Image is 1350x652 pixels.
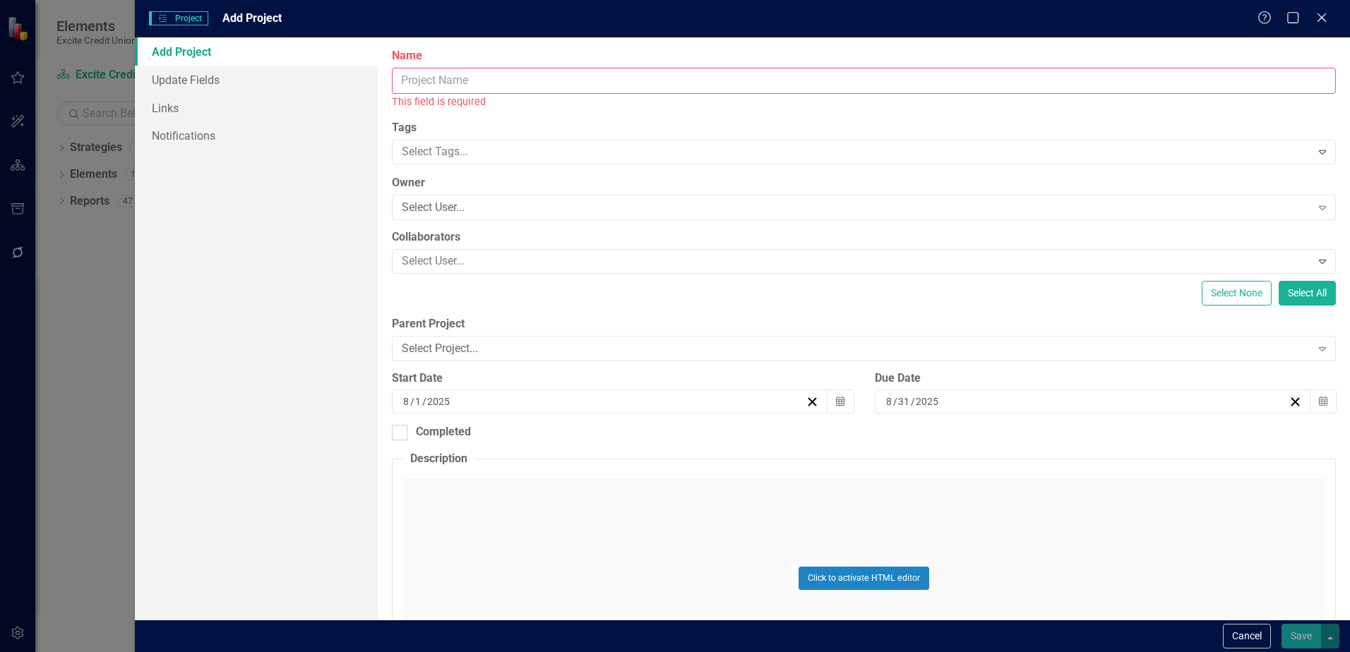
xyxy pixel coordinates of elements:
span: / [893,395,897,408]
button: Cancel [1223,624,1271,648]
button: Select All [1279,281,1336,306]
div: Completed [416,424,471,440]
button: Click to activate HTML editor [799,567,929,589]
div: Due Date [875,370,1336,387]
span: Project [149,11,208,25]
span: Add Project [222,11,282,25]
span: / [911,395,915,408]
label: Parent Project [392,316,1336,332]
label: Name [392,48,1336,64]
label: Collaborators [392,229,1336,246]
legend: Description [403,451,474,467]
a: Update Fields [135,66,378,94]
input: Project Name [392,68,1336,94]
a: Notifications [135,121,378,150]
span: / [410,395,414,408]
div: This field is required [392,94,1336,110]
label: Tags [392,120,1336,136]
div: Select User... [402,199,1310,215]
div: Select Project... [402,340,1310,356]
a: Add Project [135,37,378,66]
button: Select None [1202,281,1272,306]
label: Owner [392,175,1336,191]
a: Links [135,94,378,122]
button: Save [1282,624,1321,648]
span: / [422,395,426,408]
div: Start Date [392,370,853,387]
